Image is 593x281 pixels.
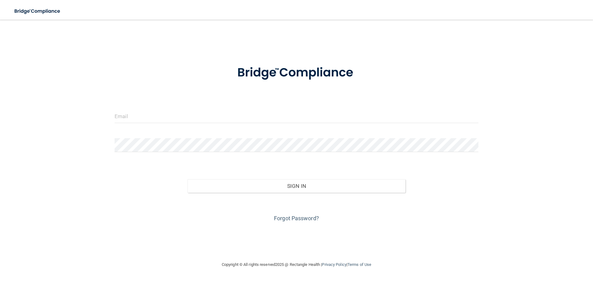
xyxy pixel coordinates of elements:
[187,179,406,193] button: Sign In
[274,215,319,221] a: Forgot Password?
[184,255,409,275] div: Copyright © All rights reserved 2025 @ Rectangle Health | |
[9,5,66,18] img: bridge_compliance_login_screen.278c3ca4.svg
[115,109,478,123] input: Email
[322,262,346,267] a: Privacy Policy
[347,262,371,267] a: Terms of Use
[225,57,368,89] img: bridge_compliance_login_screen.278c3ca4.svg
